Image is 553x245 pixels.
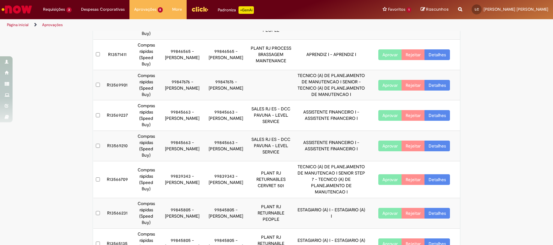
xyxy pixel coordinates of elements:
[248,39,294,70] td: PLANT RJ PROCESS BRASSAGEM MAINTENANCE
[132,161,161,198] td: Compras rápidas (Speed Buy)
[7,22,29,27] a: Página inicial
[103,131,132,161] td: R13569210
[248,161,294,198] td: PLANT RJ RETURNABLES CERVRET 501
[424,174,450,185] a: Detalhes
[294,161,369,198] td: TECNICO (A) DE PLANEJAMENTO DE MANUTENCAO I SENIOR STEP 7 - TECNICO (A) DE PLANEJAMENTO DE MANUTE...
[161,100,204,131] td: 99845663 - [PERSON_NAME]
[424,49,450,60] a: Detalhes
[294,39,369,70] td: APRENDIZ I - APRENDIZ I
[378,174,402,185] button: Aprovar
[426,6,449,12] span: Rascunhos
[402,80,425,91] button: Rejeitar
[402,141,425,151] button: Rejeitar
[204,70,248,100] td: 99847676 - [PERSON_NAME]
[161,70,204,100] td: 99847676 - [PERSON_NAME]
[204,39,248,70] td: 99846565 - [PERSON_NAME]
[402,110,425,121] button: Rejeitar
[5,19,364,31] ul: Trilhas de página
[248,131,294,161] td: SALES RJ ES - DCC PAVUNA - LEVEL SERVICE
[294,100,369,131] td: ASSISTENTE FINANCEIRO I - ASSISTENTE FINANCEIRO I
[402,174,425,185] button: Rejeitar
[248,100,294,131] td: SALES RJ ES - DCC PAVUNA - LEVEL SERVICE
[378,80,402,91] button: Aprovar
[475,7,479,11] span: LC
[294,131,369,161] td: ASSISTENTE FINANCEIRO I - ASSISTENTE FINANCEIRO I
[103,198,132,229] td: R13566231
[43,6,65,13] span: Requisições
[103,100,132,131] td: R13569237
[132,198,161,229] td: Compras rápidas (Speed Buy)
[191,4,208,14] img: click_logo_yellow_360x200.png
[424,110,450,121] a: Detalhes
[161,161,204,198] td: 99839343 - [PERSON_NAME]
[204,100,248,131] td: 99845663 - [PERSON_NAME]
[132,70,161,100] td: Compras rápidas (Speed Buy)
[132,131,161,161] td: Compras rápidas (Speed Buy)
[103,39,132,70] td: R13571411
[378,208,402,219] button: Aprovar
[424,80,450,91] a: Detalhes
[294,70,369,100] td: TECNICO (A) DE PLANEJAMENTO DE MANUTENCAO I SENIOR - TECNICO (A) DE PLANEJAMENTO DE MANUTENCAO I
[421,7,449,13] a: Rascunhos
[484,7,548,12] span: [PERSON_NAME] [PERSON_NAME]
[378,49,402,60] button: Aprovar
[1,3,33,16] img: ServiceNow
[161,131,204,161] td: 99845663 - [PERSON_NAME]
[132,39,161,70] td: Compras rápidas (Speed Buy)
[103,161,132,198] td: R13566709
[424,208,450,219] a: Detalhes
[204,131,248,161] td: 99845663 - [PERSON_NAME]
[204,198,248,229] td: 99845805 - [PERSON_NAME]
[378,141,402,151] button: Aprovar
[238,6,254,14] p: +GenAi
[66,7,72,13] span: 3
[81,6,125,13] span: Despesas Corporativas
[204,161,248,198] td: 99839343 - [PERSON_NAME]
[248,198,294,229] td: PLANT RJ RETURNABLE PEOPLE
[294,198,369,229] td: ESTAGIARIO (A) I - ESTAGIARIO (A) I
[161,39,204,70] td: 99846565 - [PERSON_NAME]
[388,6,405,13] span: Favoritos
[402,208,425,219] button: Rejeitar
[402,49,425,60] button: Rejeitar
[132,100,161,131] td: Compras rápidas (Speed Buy)
[424,141,450,151] a: Detalhes
[103,70,132,100] td: R13569901
[378,110,402,121] button: Aprovar
[172,6,182,13] span: More
[134,6,156,13] span: Aprovações
[158,7,163,13] span: 8
[218,6,254,14] div: Padroniza
[407,7,411,13] span: 1
[161,198,204,229] td: 99845805 - [PERSON_NAME]
[42,22,63,27] a: Aprovações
